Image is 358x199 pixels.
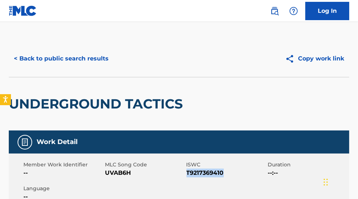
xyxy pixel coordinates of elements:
[23,185,103,192] span: Language
[9,5,37,16] img: MLC Logo
[20,138,29,147] img: Work Detail
[321,164,358,199] iframe: Chat Widget
[324,171,328,193] div: Drag
[285,54,298,63] img: Copy work link
[305,2,349,20] a: Log In
[105,161,185,169] span: MLC Song Code
[286,4,301,18] div: Help
[9,49,114,68] button: < Back to public search results
[23,161,103,169] span: Member Work Identifier
[267,4,282,18] a: Public Search
[105,169,185,177] span: UVAB6H
[37,138,78,146] h5: Work Detail
[268,169,347,177] span: --:--
[186,169,266,177] span: T9217369410
[280,49,349,68] button: Copy work link
[186,161,266,169] span: ISWC
[268,161,347,169] span: Duration
[9,96,186,112] h2: UNDERGROUND TACTICS
[23,169,103,177] span: --
[289,7,298,15] img: help
[270,7,279,15] img: search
